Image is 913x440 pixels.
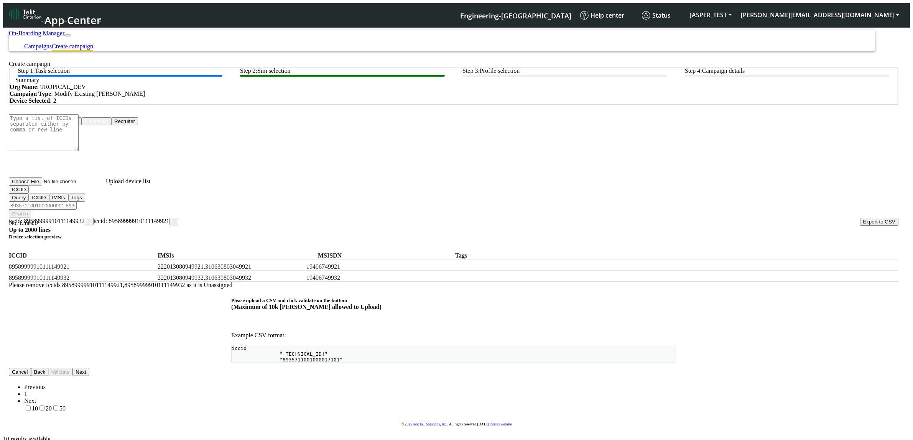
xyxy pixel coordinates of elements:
[48,368,72,376] button: Validate
[685,8,736,22] button: JASPER_TEST
[10,90,51,97] strong: Campaign Type
[35,220,38,226] span: 0
[158,263,273,270] label: 222013080949921,310630803049921
[106,178,150,184] label: Upload device list
[491,422,512,426] a: Status website
[24,397,36,404] a: Next
[580,11,624,20] span: Help center
[9,274,97,281] label: 89589999910111149932
[94,218,178,224] span: iccid: 89589999910111149921
[9,194,29,202] button: Query
[39,406,44,410] input: 20
[85,218,94,225] button: Close
[15,62,50,84] p: Summary
[306,252,391,259] label: MSISDN
[577,8,639,23] a: Help center
[52,43,93,49] a: Create campaign
[9,194,898,202] div: ICCID
[231,332,676,339] p: Example CSV format:
[9,220,898,227] div: No. Lines:
[860,218,898,226] button: Export to CSV
[158,274,273,281] label: 222013080949932,310630803049932
[9,234,898,240] h5: Device selection preview
[24,405,38,412] label: 10
[9,30,64,36] a: On-Boarding Manager
[18,67,222,77] btn: Step 1: Task selection
[306,263,395,270] label: 19406749921
[9,218,94,224] span: iccid: 89589999910111149932
[38,405,52,412] label: 20
[231,345,676,363] pre: iccid "[TECHNICAL_ID]" "8935711001000017101"
[10,97,898,104] div: : 2
[9,8,41,20] img: logo-telit-cinterion-gw-new.png
[642,11,650,20] img: status.svg
[455,252,601,259] label: Tags
[173,219,175,224] span: ×
[169,218,178,225] button: Close
[10,90,898,97] div: : Modify Existing [PERSON_NAME]
[639,8,685,23] a: Status
[412,422,447,426] a: Telit IoT Solutions, Inc.
[10,97,50,104] strong: Device Selected
[53,406,58,410] input: 50
[240,67,445,77] btn: Step 2: Sim selection
[10,84,37,90] strong: Org Name
[158,252,273,259] label: IMSIs
[68,194,85,202] button: Tags
[9,227,898,233] div: Up to 2000 lines
[49,194,68,202] button: IMSIs
[31,368,49,376] button: Back
[64,34,71,36] button: Toggle navigation
[29,194,49,202] button: ICCID
[26,406,31,410] input: 10
[231,297,676,310] h5: Please upload a CSV and click validate on the bottom
[9,61,898,67] div: Create campaign
[462,67,667,77] btn: Step 3: Profile selection
[736,8,904,22] button: [PERSON_NAME][EMAIL_ADDRESS][DOMAIN_NAME]
[306,274,395,281] label: 19406749932
[9,282,898,289] div: Please remove Iccids 89589999910111149921,89589999910111149932 as it is Unassigned
[72,368,89,376] button: Next
[24,391,27,397] a: 1
[460,8,571,22] a: Your current platform instance
[9,263,97,270] label: 89589999910111149921
[460,11,571,20] span: Engineering-[GEOGRAPHIC_DATA]
[9,186,29,194] button: ICCID
[9,252,97,259] label: ICCID
[9,422,904,426] p: © 2025 . All rights reserved.[DATE] |
[9,202,77,210] input: Filter device list
[88,219,90,224] span: ×
[52,405,66,412] label: 50
[9,210,31,218] button: Search
[10,84,898,90] div: : TROPICAL_DEV
[642,11,671,20] span: Status
[580,11,589,20] img: knowledge.svg
[231,304,382,310] span: (Maximum of 10k [PERSON_NAME] allowed to Upload)
[9,6,100,25] a: App Center
[9,368,31,376] button: Cancel
[44,13,101,27] span: App Center
[24,384,46,390] a: Previous
[24,43,52,49] a: Campaigns
[685,67,890,77] btn: Step 4: Campaign details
